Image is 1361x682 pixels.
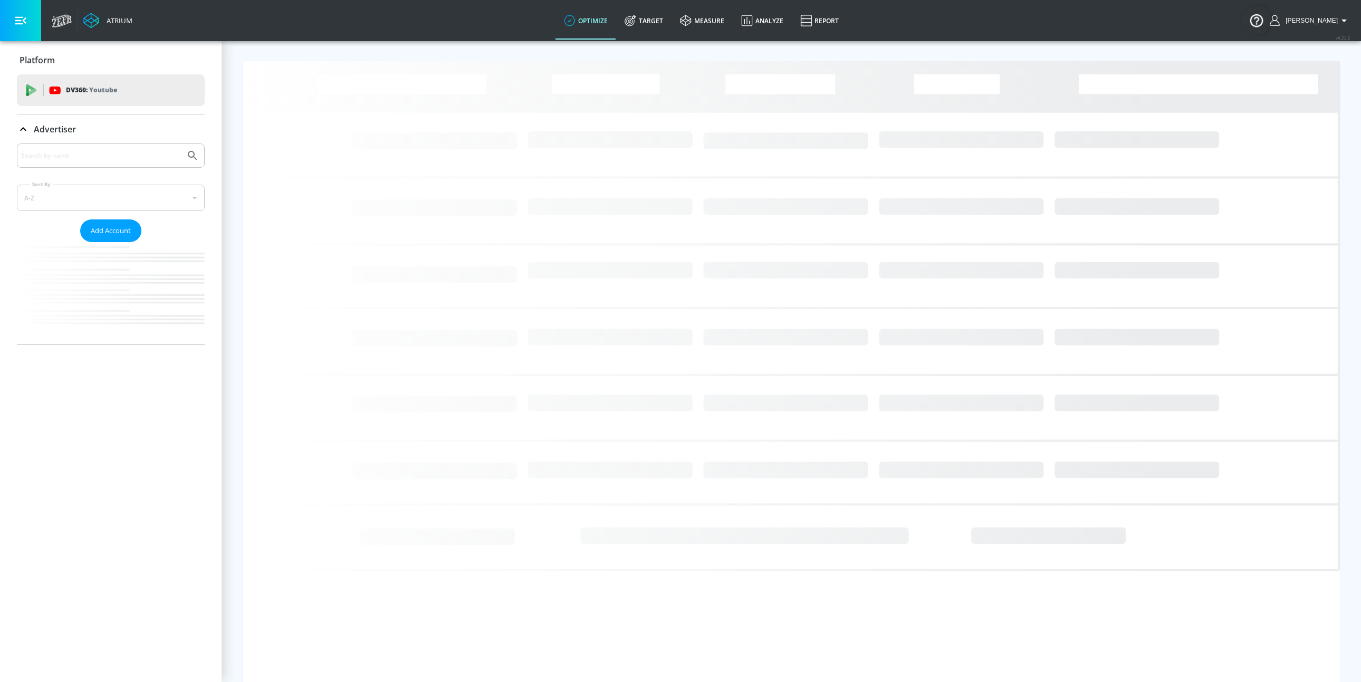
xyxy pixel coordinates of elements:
p: Platform [20,54,55,66]
div: Platform [17,45,205,75]
p: Youtube [89,84,117,95]
button: Add Account [80,219,141,242]
p: DV360: [66,84,117,96]
p: Advertiser [34,123,76,135]
div: Atrium [102,16,132,25]
div: Advertiser [17,114,205,144]
a: Analyze [733,2,792,40]
button: [PERSON_NAME] [1270,14,1350,27]
span: Add Account [91,225,131,237]
nav: list of Advertiser [17,242,205,344]
button: Open Resource Center [1242,5,1271,35]
div: DV360: Youtube [17,74,205,106]
a: optimize [555,2,616,40]
div: A-Z [17,185,205,211]
a: Target [616,2,672,40]
input: Search by name [21,149,181,162]
a: Report [792,2,847,40]
div: Advertiser [17,143,205,344]
span: login as: shannon.belforti@zefr.com [1281,17,1338,24]
a: Atrium [83,13,132,28]
span: v 4.22.2 [1336,35,1350,41]
a: measure [672,2,733,40]
label: Sort By [30,181,53,188]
